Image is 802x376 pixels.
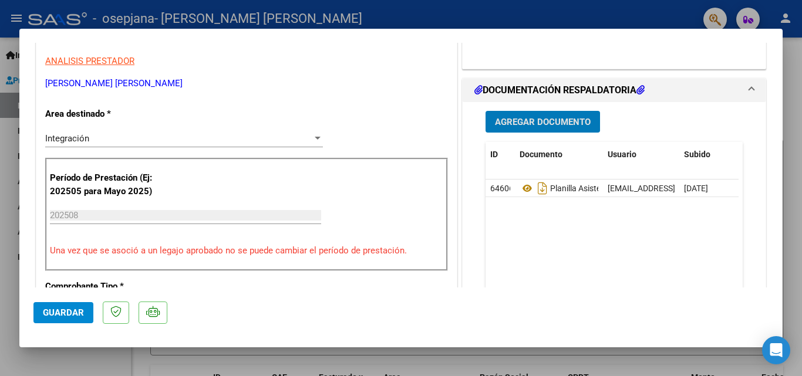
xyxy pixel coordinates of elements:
[762,336,790,364] div: Open Intercom Messenger
[50,244,443,258] p: Una vez que se asoció a un legajo aprobado no se puede cambiar el período de prestación.
[33,302,93,323] button: Guardar
[738,142,797,167] datatable-header-cell: Acción
[495,117,591,127] span: Agregar Documento
[474,83,645,97] h1: DOCUMENTACIÓN RESPALDATORIA
[486,111,600,133] button: Agregar Documento
[45,56,134,66] span: ANALISIS PRESTADOR
[679,142,738,167] datatable-header-cell: Subido
[490,150,498,159] span: ID
[45,77,448,90] p: [PERSON_NAME] [PERSON_NAME]
[463,102,766,345] div: DOCUMENTACIÓN RESPALDATORIA
[520,150,562,159] span: Documento
[486,142,515,167] datatable-header-cell: ID
[520,184,616,193] span: Planilla Asistencia
[463,79,766,102] mat-expansion-panel-header: DOCUMENTACIÓN RESPALDATORIA
[490,184,514,193] span: 64606
[43,307,84,318] span: Guardar
[684,150,710,159] span: Subido
[45,107,166,121] p: Area destinado *
[515,142,603,167] datatable-header-cell: Documento
[45,280,166,293] p: Comprobante Tipo *
[603,142,679,167] datatable-header-cell: Usuario
[45,133,89,144] span: Integración
[608,150,636,159] span: Usuario
[535,179,550,198] i: Descargar documento
[50,171,168,198] p: Período de Prestación (Ej: 202505 para Mayo 2025)
[684,184,708,193] span: [DATE]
